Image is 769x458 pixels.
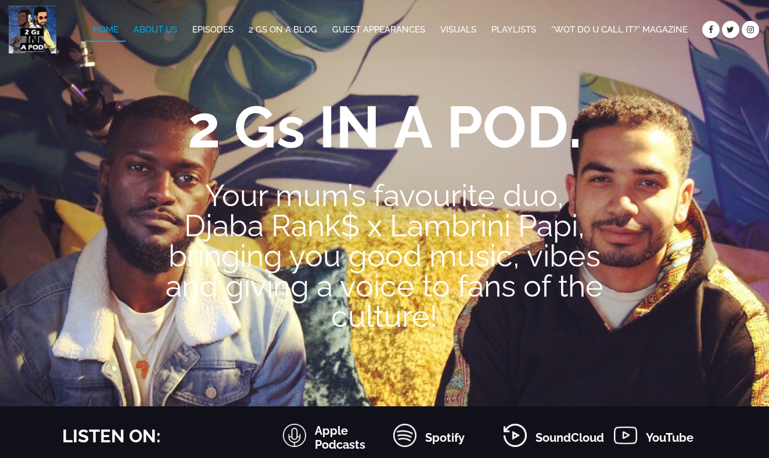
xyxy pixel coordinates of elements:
[336,108,380,146] div: N
[127,18,184,41] a: About Us
[394,108,433,146] div: A
[484,18,543,41] a: Playlists
[447,108,483,146] div: P
[646,431,693,445] a: YouTube
[319,108,336,146] div: I
[527,108,569,146] div: D
[9,6,56,53] img: 2 Gs In a Pod
[425,431,465,445] a: Spotify
[504,424,527,447] img: null
[242,18,324,41] a: 2 Gs on a Blog
[742,21,759,38] a: Instagram
[433,18,483,41] a: Visuals
[163,108,606,173] a: 2 Gs IN A POD.
[544,18,695,41] a: “Wot Do U Call It?” Magazine
[569,108,582,146] div: .
[325,18,432,41] a: Guest Appearances
[276,108,305,146] div: s
[483,108,527,146] div: O
[188,108,220,146] div: 2
[702,21,720,38] a: Facebook
[315,424,376,452] a: Apple Podcasts
[283,424,306,447] img: null
[86,18,125,42] a: Home
[722,21,739,38] a: Twitter
[62,425,161,446] strong: LISTEN ON:
[614,424,637,447] img: null
[234,108,276,146] div: G
[393,424,416,447] img: null
[185,18,240,41] a: Episodes
[536,431,604,445] a: SoundCloud
[161,181,607,317] a: Your mum’s favourite duo,Djaba Rank$ x Lambrini Papi,bringing you good music, vibes and giving a ...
